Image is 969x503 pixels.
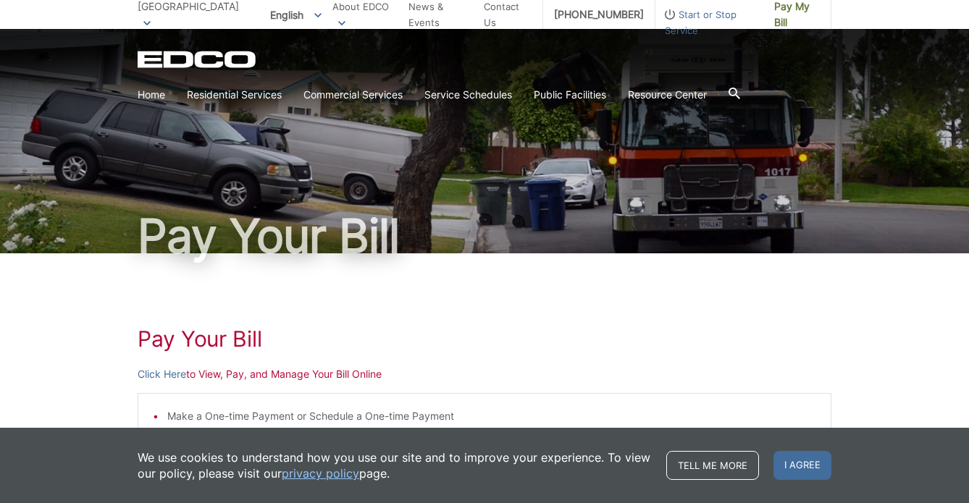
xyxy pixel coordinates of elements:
a: Tell me more [666,451,759,480]
a: Click Here [138,366,186,382]
a: Service Schedules [424,87,512,103]
span: English [259,3,332,27]
a: EDCD logo. Return to the homepage. [138,51,258,68]
span: I agree [773,451,831,480]
li: Make a One-time Payment or Schedule a One-time Payment [167,408,816,424]
a: Public Facilities [534,87,606,103]
p: We use cookies to understand how you use our site and to improve your experience. To view our pol... [138,449,652,481]
h1: Pay Your Bill [138,326,831,352]
a: Residential Services [187,87,282,103]
a: privacy policy [282,465,359,481]
a: Commercial Services [303,87,403,103]
a: Resource Center [628,87,707,103]
p: to View, Pay, and Manage Your Bill Online [138,366,831,382]
a: Home [138,87,165,103]
h1: Pay Your Bill [138,213,831,259]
